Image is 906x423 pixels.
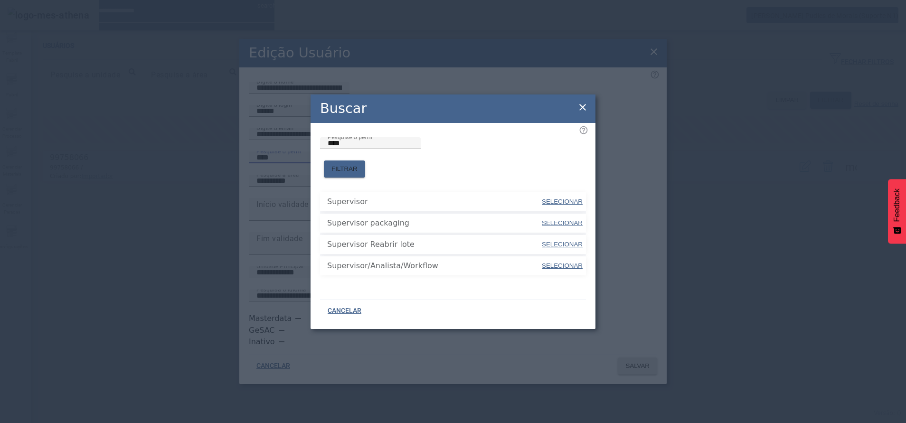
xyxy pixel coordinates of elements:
span: SELECIONAR [542,219,583,226]
button: SELECIONAR [541,236,584,253]
span: Supervisor Reabrir lote [327,239,541,250]
span: Supervisor [327,196,541,207]
button: CANCELAR [320,302,369,320]
button: SELECIONAR [541,193,584,210]
span: Feedback [893,188,901,222]
span: SELECIONAR [542,262,583,269]
mat-label: Pesquise o perfil [328,133,372,140]
button: FILTRAR [324,160,365,178]
span: CANCELAR [328,306,361,316]
span: FILTRAR [331,164,358,174]
h2: Buscar [320,98,367,119]
span: SELECIONAR [542,198,583,205]
button: SELECIONAR [541,257,584,274]
span: Supervisor/Analista/Workflow [327,260,541,272]
button: SELECIONAR [541,215,584,232]
button: Feedback - Mostrar pesquisa [888,179,906,244]
span: SELECIONAR [542,241,583,248]
span: Supervisor packaging [327,217,541,229]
